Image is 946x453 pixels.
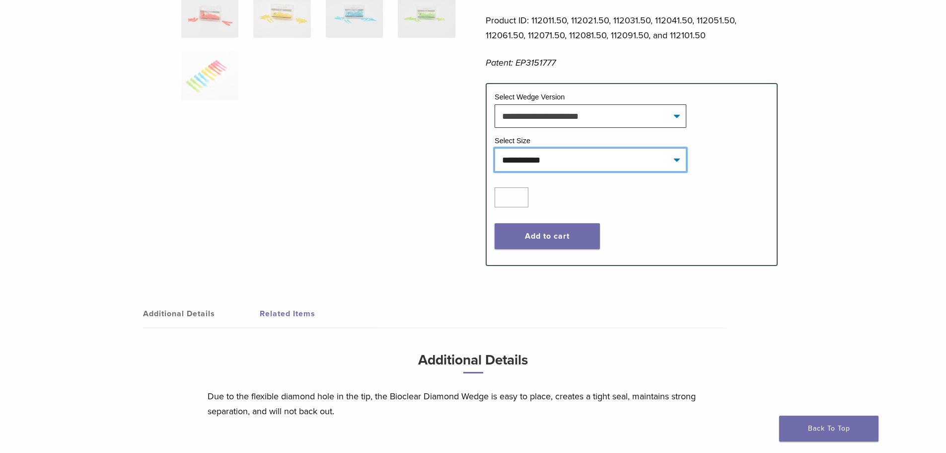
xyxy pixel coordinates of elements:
[260,300,376,328] a: Related Items
[143,300,260,328] a: Additional Details
[779,416,878,442] a: Back To Top
[181,51,238,100] img: Diamond Wedge and Long Diamond Wedge - Image 13
[486,57,556,68] em: Patent: EP3151777
[208,389,739,419] p: Due to the flexible diamond hole in the tip, the Bioclear Diamond Wedge is easy to place, creates...
[495,137,530,145] label: Select Size
[495,223,600,249] button: Add to cart
[208,348,739,381] h3: Additional Details
[486,13,778,43] p: Product ID: 112011.50, 112021.50, 112031.50, 112041.50, 112051.50, 112061.50, 112071.50, 112081.5...
[495,93,565,101] label: Select Wedge Version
